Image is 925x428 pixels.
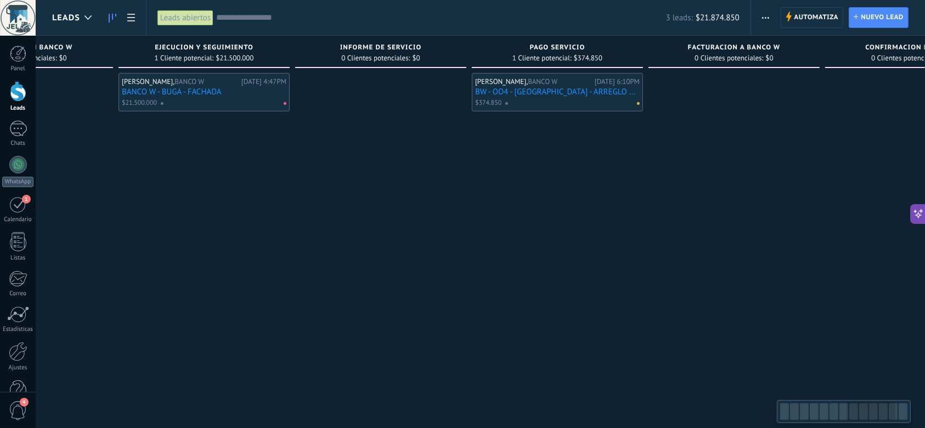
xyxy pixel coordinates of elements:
[2,326,34,333] div: Estadísticas
[122,98,157,108] span: $21.500.000
[124,44,284,53] div: EJECUCION Y SEGUIMIENTO
[413,55,420,61] span: $0
[794,8,838,27] span: Automatiza
[475,87,640,97] a: BW - OO4 - [GEOGRAPHIC_DATA] - ARREGLO NEVERA MMTO
[2,177,33,187] div: WhatsApp
[2,65,34,72] div: Panel
[241,77,286,86] div: [DATE] 4:47PM
[637,102,640,105] span: No hay nada asignado
[477,44,638,53] div: PAGO SERVICIO
[528,77,557,86] span: BANCO W
[695,55,763,61] span: 0 Clientes potenciales:
[2,140,34,147] div: Chats
[216,55,253,61] span: $21.500.000
[22,195,31,204] span: 1
[20,398,29,407] span: 4
[766,55,774,61] span: $0
[475,77,592,86] div: [PERSON_NAME],
[59,55,67,61] span: $0
[154,55,213,61] span: 1 Cliente potencial:
[2,364,34,371] div: Ajustes
[341,55,410,61] span: 0 Clientes potenciales:
[2,290,34,297] div: Correo
[475,98,501,108] span: $374.850
[52,13,80,23] span: Leads
[512,55,572,61] span: 1 Cliente potencial:
[122,77,239,86] div: [PERSON_NAME],
[688,44,781,52] span: FACTURACION A BANCO W
[157,10,213,26] div: Leads abiertos
[2,255,34,262] div: Listas
[340,44,421,52] span: INFORME DE SERVICIO
[849,7,909,28] a: Nuevo lead
[2,105,34,112] div: Leads
[122,87,286,97] a: BANCO W - BUGA - FACHADA
[861,8,904,27] span: Nuevo lead
[595,77,640,86] div: [DATE] 6:10PM
[696,13,740,23] span: $21.874.850
[155,44,253,52] span: EJECUCION Y SEGUIMIENTO
[2,216,34,223] div: Calendario
[301,44,461,53] div: INFORME DE SERVICIO
[284,102,286,105] span: Tareas caducadas
[666,13,693,23] span: 3 leads:
[530,44,585,52] span: PAGO SERVICIO
[174,77,204,86] span: BANCO W
[654,44,814,53] div: FACTURACION A BANCO W
[781,7,843,28] a: Automatiza
[574,55,602,61] span: $374.850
